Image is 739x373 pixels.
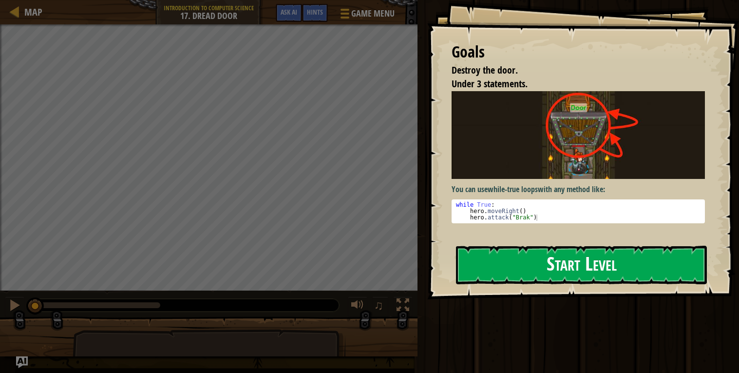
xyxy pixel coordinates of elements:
div: Goals [452,41,705,63]
p: You can use with any method like: [452,184,705,195]
li: Destroy the door. [439,63,702,78]
button: Adjust volume [348,296,367,316]
button: Game Menu [333,4,400,27]
button: Start Level [456,246,707,284]
span: ♫ [374,298,384,313]
span: Hints [307,7,323,17]
button: Ask AI [16,356,28,368]
button: Ctrl + P: Pause [5,296,24,316]
button: Toggle fullscreen [393,296,413,316]
button: ♫ [372,296,389,316]
span: Game Menu [351,7,395,20]
button: Ask AI [276,4,302,22]
strong: while-true loops [488,184,538,195]
span: Map [24,5,42,19]
span: Ask AI [281,7,297,17]
img: Dread door [452,91,705,179]
a: Map [19,5,42,19]
span: Destroy the door. [452,63,518,77]
li: Under 3 statements. [439,77,702,91]
span: Under 3 statements. [452,77,528,90]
